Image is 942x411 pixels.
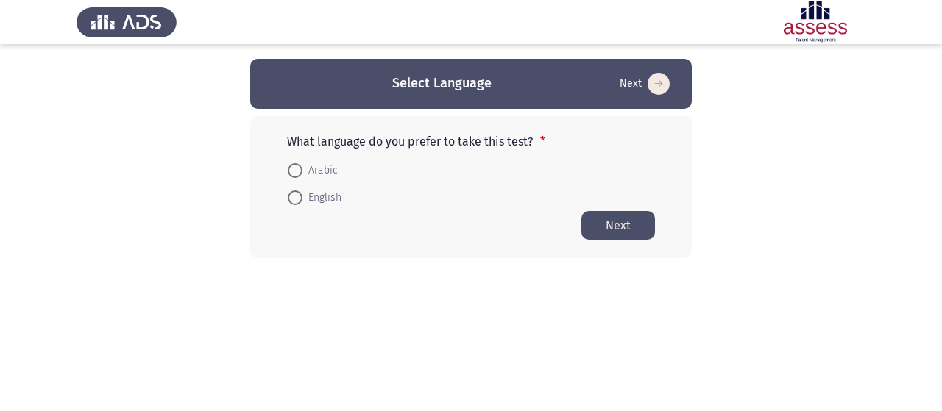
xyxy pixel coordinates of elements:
img: Assess Talent Management logo [77,1,177,43]
span: Arabic [302,162,338,179]
button: Start assessment [581,211,655,240]
span: English [302,189,341,207]
img: Assessment logo of Potentiality Assessment [765,1,865,43]
h3: Select Language [392,74,492,93]
p: What language do you prefer to take this test? [287,135,655,149]
button: Start assessment [615,72,674,96]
